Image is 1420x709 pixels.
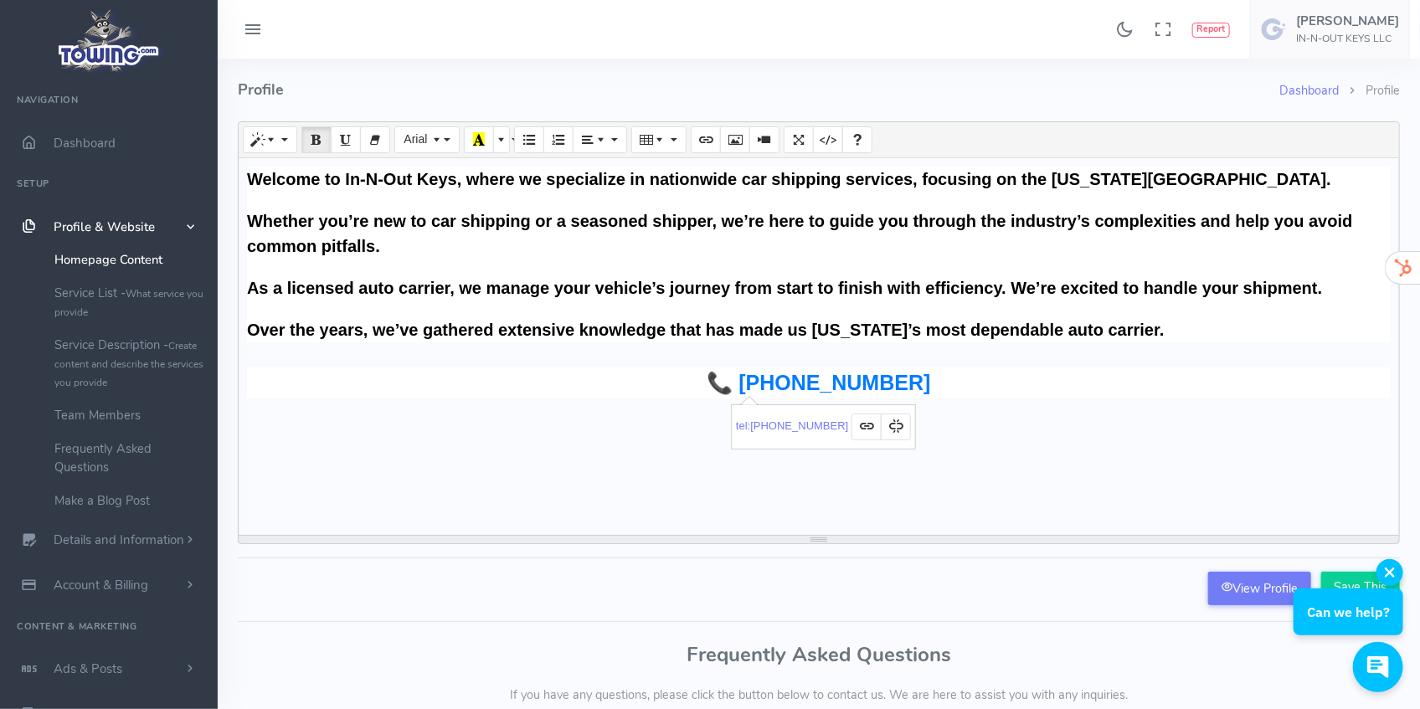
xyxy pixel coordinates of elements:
[247,212,1353,255] span: Whether you’re new to car shipping or a seasoned shipper, we’re here to guide you through the ind...
[404,132,427,146] span: Arial
[736,419,848,432] a: tel:[PHONE_NUMBER]
[881,414,911,440] button: Unlink
[54,218,155,235] span: Profile & Website
[749,126,779,153] button: Video
[1192,23,1230,38] button: Report
[238,59,1279,121] h4: Profile
[42,432,218,484] a: Frequently Asked Questions
[301,126,332,153] button: Bold (CTRL+B)
[631,126,686,153] button: Table
[238,644,1400,665] h3: Frequently Asked Questions
[53,5,166,76] img: logo
[1279,82,1339,99] a: Dashboard
[1281,542,1420,709] iframe: Conversations
[247,279,1322,297] span: As a licensed auto carrier, we manage your vehicle’s journey from start to finish with efficiency...
[514,126,544,153] button: Unordered list (CTRL+SHIFT+NUM7)
[784,126,814,153] button: Full Screen
[42,398,218,432] a: Team Members
[239,536,1399,543] div: resize
[707,371,930,394] a: 📞 [PHONE_NUMBER]
[842,126,872,153] button: Help
[54,135,116,152] span: Dashboard
[54,660,122,677] span: Ads & Posts
[243,126,297,153] button: Style
[54,287,203,319] small: What service you provide
[1339,82,1400,100] li: Profile
[493,126,510,153] button: More Color
[1296,33,1399,44] h6: IN-N-OUT KEYS LLC
[42,484,218,517] a: Make a Blog Post
[543,126,574,153] button: Ordered list (CTRL+SHIFT+NUM8)
[331,126,361,153] button: Underline (CTRL+U)
[42,276,218,328] a: Service List -What service you provide
[691,126,721,153] button: Link (CTRL+K)
[247,170,1331,188] span: Welcome to In-N-Out Keys, where we specialize in nationwide car shipping services, focusing on th...
[1261,16,1288,43] img: user-image
[573,126,627,153] button: Paragraph
[247,321,1165,339] span: Over the years, we’ve gathered extensive knowledge that has made us [US_STATE]’s most dependable ...
[54,577,148,593] span: Account & Billing
[464,126,494,153] button: Recent Color
[813,126,843,153] button: Code View
[851,414,882,440] button: Edit
[1296,14,1399,28] h5: [PERSON_NAME]
[360,126,390,153] button: Remove Font Style (CTRL+\)
[1208,572,1311,605] a: View Profile
[720,126,750,153] button: Picture
[54,339,203,389] small: Create content and describe the services you provide
[394,126,459,153] button: Font Family
[54,532,184,549] span: Details and Information
[238,686,1400,705] p: If you have any questions, please click the button below to contact us. We are here to assist you...
[42,243,218,276] a: Homepage Content
[42,328,218,398] a: Service Description -Create content and describe the services you provide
